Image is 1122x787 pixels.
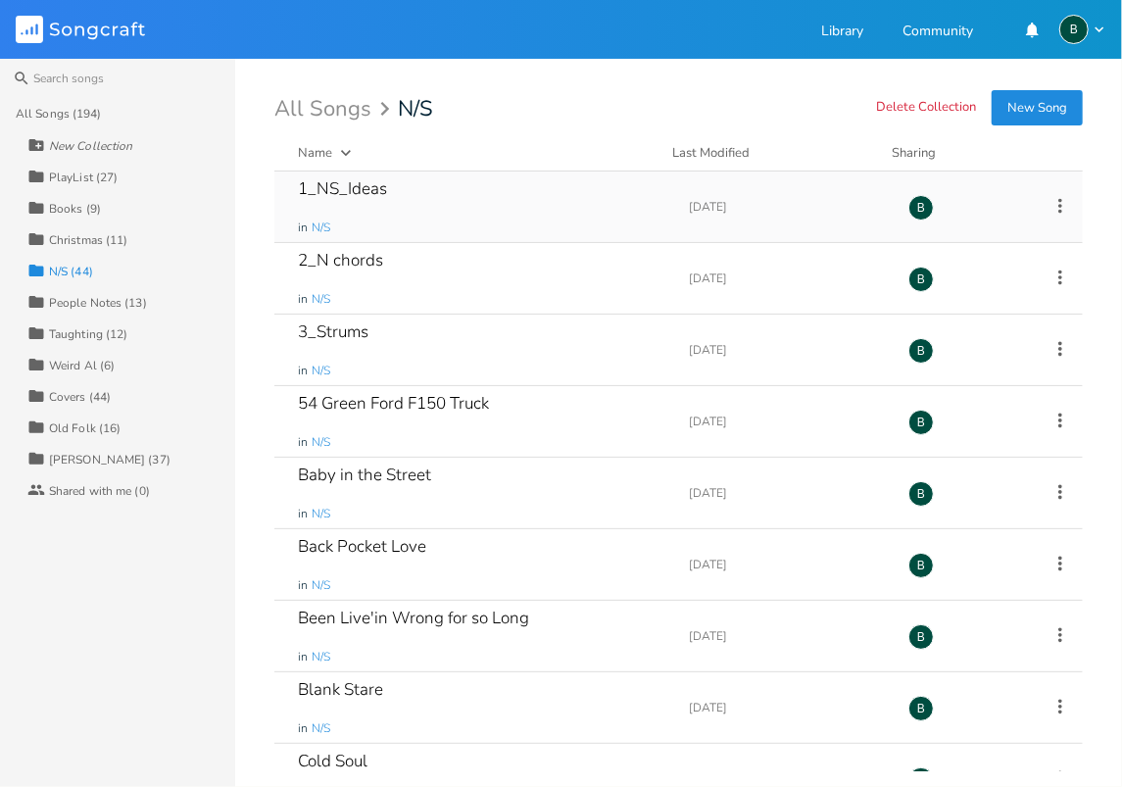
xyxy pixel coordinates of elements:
[298,577,308,594] span: in
[298,252,383,269] div: 2_N chords
[298,538,426,555] div: Back Pocket Love
[298,143,649,163] button: Name
[908,267,934,292] div: BruCe
[298,506,308,522] span: in
[312,363,330,379] span: N/S
[902,25,973,41] a: Community
[908,624,934,650] div: BruCe
[49,485,150,497] div: Shared with me (0)
[312,506,330,522] span: N/S
[298,291,308,308] span: in
[312,220,330,236] span: N/S
[821,25,863,41] a: Library
[689,344,885,356] div: [DATE]
[876,100,976,117] button: Delete Collection
[49,140,132,152] div: New Collection
[49,172,118,183] div: PlayList (27)
[689,272,885,284] div: [DATE]
[298,180,387,197] div: 1_NS_Ideas
[1059,15,1089,44] div: BruCe
[49,297,147,309] div: People Notes (13)
[689,416,885,427] div: [DATE]
[298,363,308,379] span: in
[398,98,433,120] span: N/S
[298,323,368,340] div: 3_Strums
[298,681,383,698] div: Blank Stare
[298,144,332,162] div: Name
[689,487,885,499] div: [DATE]
[298,610,529,626] div: Been Live'in Wrong for so Long
[298,220,308,236] span: in
[274,100,396,119] div: All Songs
[49,422,121,434] div: Old Folk (16)
[298,467,431,483] div: Baby in the Street
[298,753,367,769] div: Cold Soul
[298,649,308,665] span: in
[49,234,127,246] div: Christmas (11)
[689,630,885,642] div: [DATE]
[312,577,330,594] span: N/S
[49,266,93,277] div: N/S (44)
[689,201,885,213] div: [DATE]
[689,702,885,713] div: [DATE]
[49,391,111,403] div: Covers (44)
[908,410,934,435] div: BruCe
[49,454,171,466] div: [PERSON_NAME] (37)
[908,553,934,578] div: BruCe
[49,360,115,371] div: Weird Al (6)
[908,481,934,507] div: BruCe
[298,434,308,451] span: in
[892,143,1009,163] div: Sharing
[312,434,330,451] span: N/S
[16,108,102,120] div: All Songs (194)
[672,144,750,162] div: Last Modified
[298,720,308,737] span: in
[49,328,127,340] div: Taughting (12)
[908,696,934,721] div: BruCe
[49,203,101,215] div: Books (9)
[312,291,330,308] span: N/S
[312,720,330,737] span: N/S
[908,195,934,221] div: BruCe
[312,649,330,665] span: N/S
[908,338,934,364] div: BruCe
[672,143,868,163] button: Last Modified
[689,559,885,570] div: [DATE]
[992,90,1083,125] button: New Song
[298,395,489,412] div: 54 Green Ford F150 Truck
[1059,15,1106,44] button: B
